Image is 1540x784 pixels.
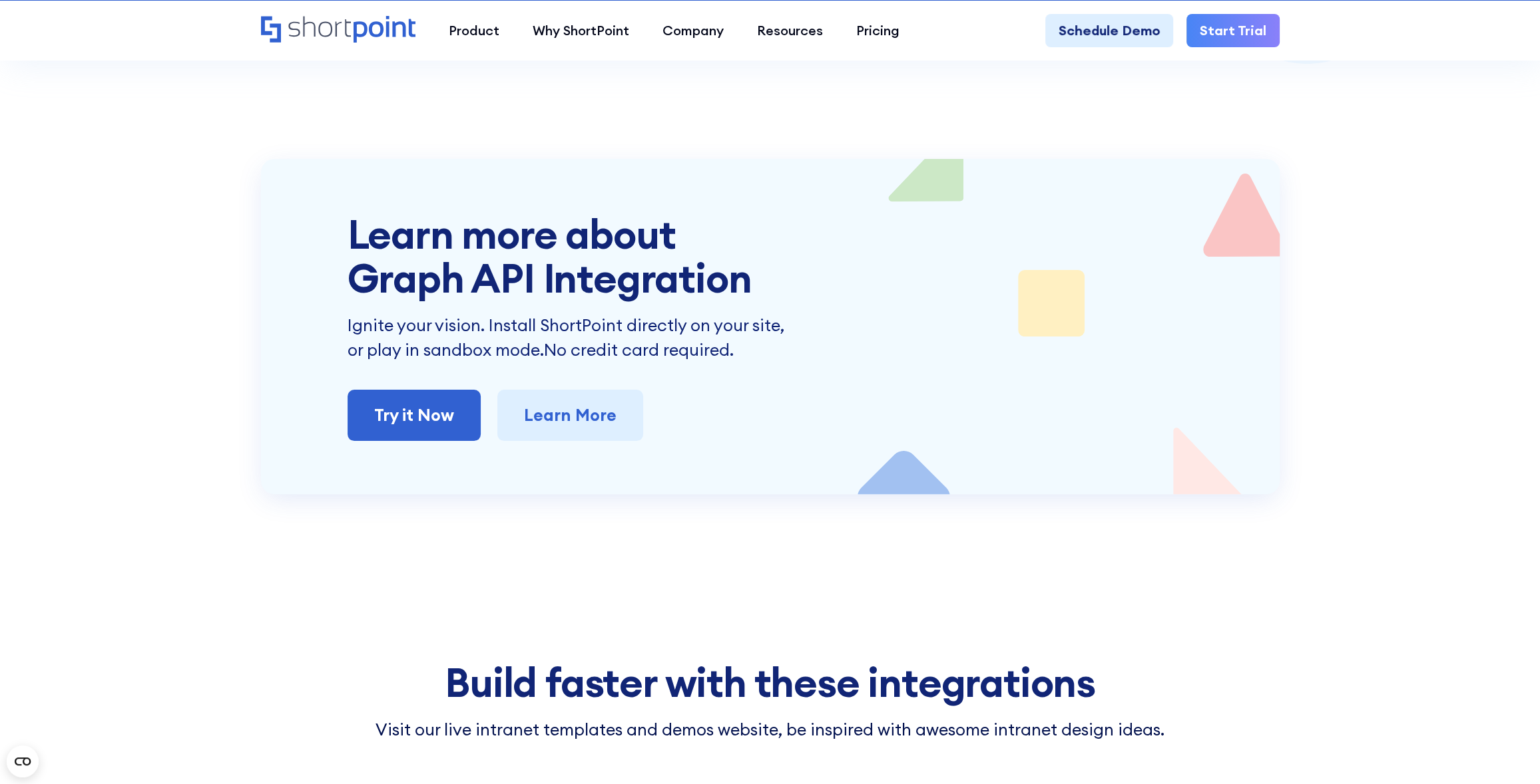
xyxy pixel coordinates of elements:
[348,212,1193,300] h2: Learn more about
[544,339,734,360] span: No credit card required.
[348,313,789,363] p: Ignite your vision. Install ShortPoint directly on your site, or play in sandbox mode.
[1473,720,1540,784] iframe: Chat Widget
[516,14,646,47] a: Why ShortPoint
[348,718,1193,743] p: Visit our live intranet templates and demos website, be inspired with awesome intranet design ideas.
[348,390,481,442] a: Try it Now
[7,745,39,777] button: Open CMP widget
[432,14,516,47] a: Product
[757,21,823,41] div: Resources
[348,256,1193,300] span: Graph API Integration
[348,660,1193,704] h2: Build faster with these integrations
[497,390,643,442] a: Learn More
[449,21,499,41] div: Product
[840,14,916,47] a: Pricing
[261,16,416,45] a: Home
[646,14,740,47] a: Company
[740,14,840,47] a: Resources
[1045,14,1173,47] a: Schedule Demo
[856,21,899,41] div: Pricing
[662,21,724,41] div: Company
[1186,14,1280,47] a: Start Trial
[533,21,629,41] div: Why ShortPoint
